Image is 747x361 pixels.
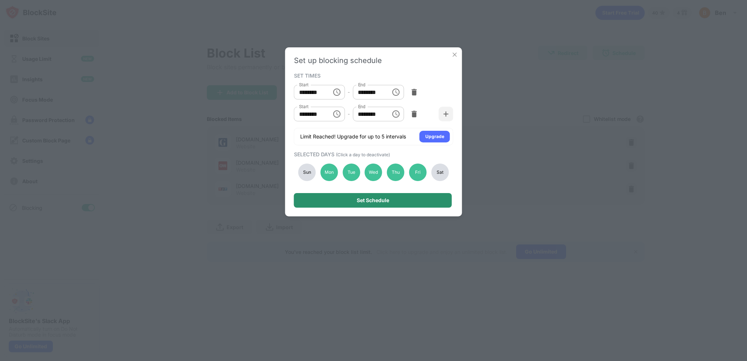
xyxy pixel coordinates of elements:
[299,103,309,110] label: Start
[329,85,344,99] button: Choose time, selected time is 8:30 AM
[320,164,338,181] div: Mon
[298,164,316,181] div: Sun
[365,164,382,181] div: Wed
[358,103,365,110] label: End
[294,72,452,78] div: SET TIMES
[300,133,406,140] div: Limit Reached! Upgrade for up to 5 intervals
[431,164,449,181] div: Sat
[358,82,365,88] label: End
[409,164,427,181] div: Fri
[294,56,453,65] div: Set up blocking schedule
[299,82,309,88] label: Start
[357,197,389,203] div: Set Schedule
[348,88,350,96] div: -
[388,107,403,121] button: Choose time, selected time is 4:55 PM
[451,51,458,58] img: x-button.svg
[425,133,444,140] div: Upgrade
[294,151,452,157] div: SELECTED DAYS
[329,107,344,121] button: Choose time, selected time is 1:00 PM
[387,164,405,181] div: Thu
[342,164,360,181] div: Tue
[336,152,390,157] span: (Click a day to deactivate)
[348,110,350,118] div: -
[388,85,403,99] button: Choose time, selected time is 11:00 AM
